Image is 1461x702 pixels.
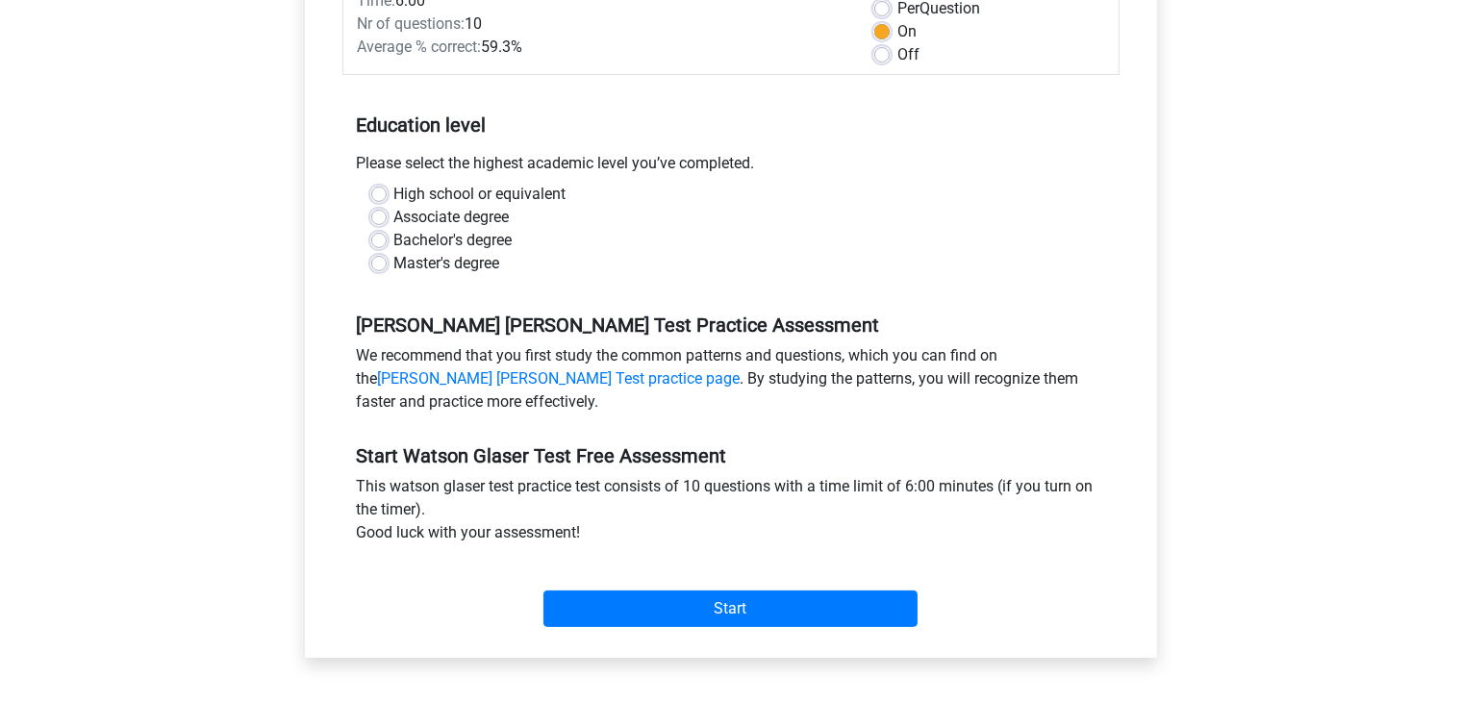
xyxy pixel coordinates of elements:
[897,43,919,66] label: Off
[358,38,482,56] span: Average % correct:
[394,206,510,229] label: Associate degree
[897,20,917,43] label: On
[394,183,567,206] label: High school or equivalent
[343,13,860,36] div: 10
[394,229,513,252] label: Bachelor's degree
[357,106,1105,144] h5: Education level
[543,590,918,627] input: Start
[342,344,1120,421] div: We recommend that you first study the common patterns and questions, which you can find on the . ...
[357,313,1105,337] h5: [PERSON_NAME] [PERSON_NAME] Test Practice Assessment
[357,444,1105,467] h5: Start Watson Glaser Test Free Assessment
[378,369,741,388] a: [PERSON_NAME] [PERSON_NAME] Test practice page
[394,252,500,275] label: Master's degree
[358,14,466,33] span: Nr of questions:
[343,36,860,59] div: 59.3%
[342,152,1120,183] div: Please select the highest academic level you’ve completed.
[342,475,1120,552] div: This watson glaser test practice test consists of 10 questions with a time limit of 6:00 minutes ...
